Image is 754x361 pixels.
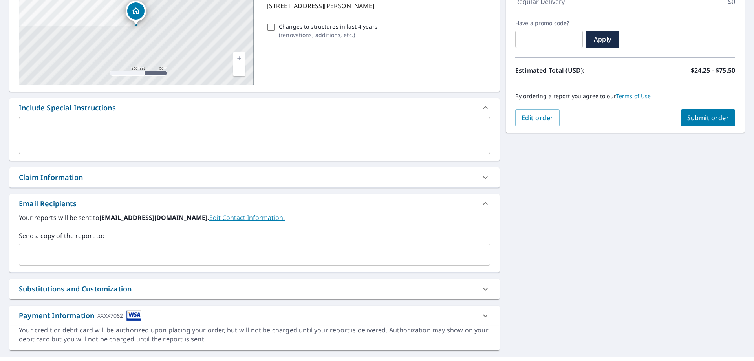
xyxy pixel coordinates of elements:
[515,66,625,75] p: Estimated Total (USD):
[279,31,377,39] p: ( renovations, additions, etc. )
[97,310,123,321] div: XXXX7062
[19,172,83,183] div: Claim Information
[19,231,490,240] label: Send a copy of the report to:
[681,109,736,126] button: Submit order
[19,198,77,209] div: Email Recipients
[592,35,613,44] span: Apply
[267,1,487,11] p: [STREET_ADDRESS][PERSON_NAME]
[515,93,735,100] p: By ordering a report you agree to our
[522,114,553,122] span: Edit order
[687,114,729,122] span: Submit order
[9,279,500,299] div: Substitutions and Customization
[9,98,500,117] div: Include Special Instructions
[19,326,490,344] div: Your credit or debit card will be authorized upon placing your order, but will not be charged unt...
[9,167,500,187] div: Claim Information
[233,52,245,64] a: Current Level 17, Zoom In
[209,213,285,222] a: EditContactInfo
[515,20,583,27] label: Have a promo code?
[19,213,490,222] label: Your reports will be sent to
[9,306,500,326] div: Payment InformationXXXX7062cardImage
[19,310,141,321] div: Payment Information
[99,213,209,222] b: [EMAIL_ADDRESS][DOMAIN_NAME].
[19,284,132,294] div: Substitutions and Customization
[586,31,619,48] button: Apply
[233,64,245,76] a: Current Level 17, Zoom Out
[9,194,500,213] div: Email Recipients
[515,109,560,126] button: Edit order
[126,1,146,25] div: Dropped pin, building 1, Residential property, 250 Whitney Rd Lake Zurich, IL 60047
[616,92,651,100] a: Terms of Use
[126,310,141,321] img: cardImage
[279,22,377,31] p: Changes to structures in last 4 years
[691,66,735,75] p: $24.25 - $75.50
[19,103,116,113] div: Include Special Instructions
